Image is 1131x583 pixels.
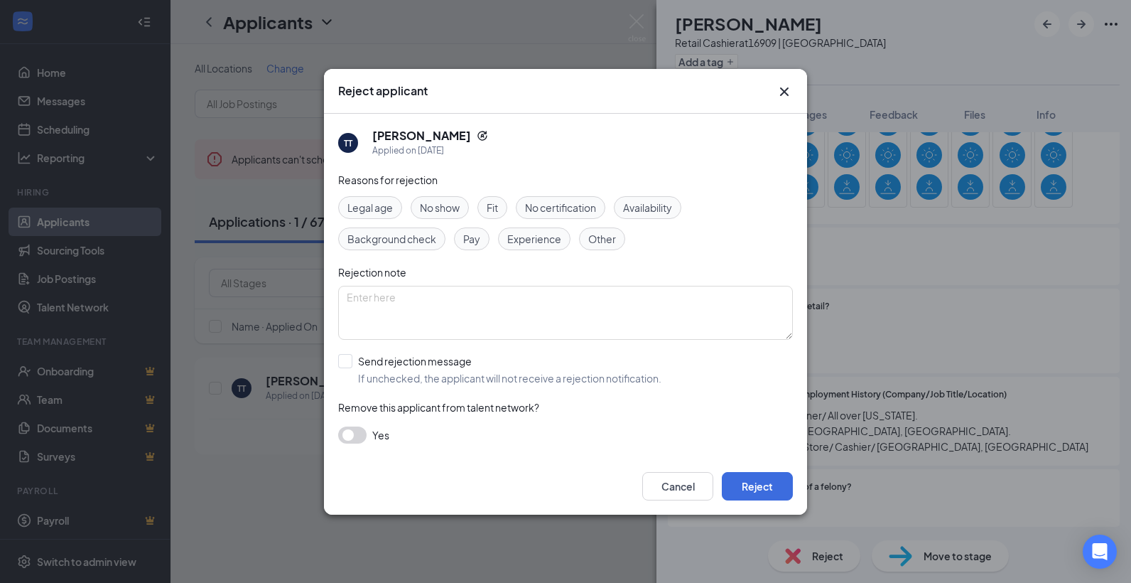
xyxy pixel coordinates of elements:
[487,200,498,215] span: Fit
[507,231,561,247] span: Experience
[642,472,713,501] button: Cancel
[463,231,480,247] span: Pay
[372,128,471,144] h5: [PERSON_NAME]
[776,83,793,100] svg: Cross
[338,266,406,279] span: Rejection note
[338,173,438,186] span: Reasons for rejection
[372,427,389,444] span: Yes
[347,200,393,215] span: Legal age
[588,231,616,247] span: Other
[776,83,793,100] button: Close
[338,83,428,99] h3: Reject applicant
[722,472,793,501] button: Reject
[477,130,488,141] svg: Reapply
[372,144,488,158] div: Applied on [DATE]
[525,200,596,215] span: No certification
[344,137,352,149] div: TT
[338,401,539,414] span: Remove this applicant from talent network?
[623,200,672,215] span: Availability
[1083,535,1117,569] div: Open Intercom Messenger
[420,200,460,215] span: No show
[347,231,436,247] span: Background check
